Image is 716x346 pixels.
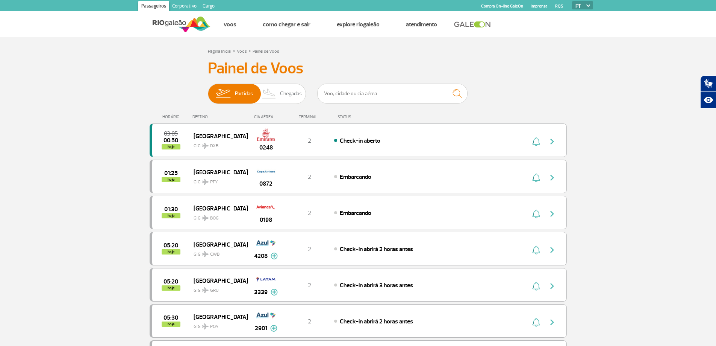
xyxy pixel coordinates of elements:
span: Check-in aberto [340,137,380,145]
h3: Painel de Voos [208,59,509,78]
span: POA [210,323,218,330]
span: 2025-09-28 05:20:00 [163,243,178,248]
span: PTY [210,179,218,186]
span: 2 [308,173,311,181]
a: Painel de Voos [253,49,279,54]
span: 2 [308,318,311,325]
span: hoje [162,322,180,327]
span: 2025-09-28 05:20:00 [163,279,178,284]
a: Passageiros [138,1,169,13]
span: 0872 [259,179,272,188]
span: [GEOGRAPHIC_DATA] [194,203,242,213]
img: sino-painel-voo.svg [532,209,540,218]
span: 2025-09-28 01:25:00 [164,171,178,176]
span: Chegadas [280,84,302,104]
img: slider-desembarque [258,84,280,104]
span: 0198 [260,215,272,224]
span: DXB [210,143,218,149]
span: 2025-09-28 03:05:00 [164,131,178,136]
span: [GEOGRAPHIC_DATA] [194,167,242,177]
a: > [248,46,251,55]
span: GIG [194,175,242,186]
img: mais-info-painel-voo.svg [271,289,278,296]
img: sino-painel-voo.svg [532,282,540,291]
div: TERMINAL [285,114,334,119]
a: RQS [555,4,563,9]
div: STATUS [334,114,395,119]
img: sino-painel-voo.svg [532,245,540,255]
img: seta-direita-painel-voo.svg [548,173,557,182]
a: > [233,46,235,55]
span: 3339 [254,288,268,297]
img: sino-painel-voo.svg [532,173,540,182]
a: Página Inicial [208,49,231,54]
span: GIG [194,283,242,294]
div: Plugin de acessibilidade da Hand Talk. [700,75,716,108]
a: Como chegar e sair [263,21,310,28]
input: Voo, cidade ou cia aérea [317,84,468,104]
span: GIG [194,139,242,149]
span: 2025-09-28 05:30:00 [163,315,178,320]
span: 2 [308,282,311,289]
span: GIG [194,247,242,258]
img: seta-direita-painel-voo.svg [548,282,557,291]
a: Atendimento [406,21,437,28]
span: 4208 [254,251,268,261]
span: Check-in abrirá 2 horas antes [340,245,413,253]
img: destiny_airplane.svg [202,215,209,221]
img: sino-painel-voo.svg [532,318,540,327]
img: destiny_airplane.svg [202,179,209,185]
span: Check-in abrirá 2 horas antes [340,318,413,325]
img: seta-direita-painel-voo.svg [548,209,557,218]
span: Check-in abrirá 3 horas antes [340,282,413,289]
span: 2025-09-28 00:50:05 [163,138,178,143]
div: CIA AÉREA [247,114,285,119]
a: Explore RIOgaleão [337,21,380,28]
span: GRU [210,287,219,294]
img: seta-direita-painel-voo.svg [548,137,557,146]
span: 2901 [255,324,267,333]
span: GIG [194,211,242,222]
span: CWB [210,251,219,258]
a: Corporativo [169,1,200,13]
a: Compra On-line GaleOn [481,4,523,9]
span: hoje [162,249,180,255]
span: hoje [162,213,180,218]
span: Embarcando [340,173,371,181]
a: Cargo [200,1,218,13]
span: 2025-09-28 01:30:00 [164,207,178,212]
span: BOG [210,215,219,222]
div: DESTINO [192,114,247,119]
img: sino-painel-voo.svg [532,137,540,146]
div: HORÁRIO [152,114,193,119]
img: mais-info-painel-voo.svg [270,325,277,332]
img: mais-info-painel-voo.svg [271,253,278,259]
a: Imprensa [531,4,548,9]
span: hoje [162,144,180,149]
span: GIG [194,319,242,330]
img: seta-direita-painel-voo.svg [548,245,557,255]
span: [GEOGRAPHIC_DATA] [194,276,242,285]
span: 2 [308,137,311,145]
img: slider-embarque [211,84,235,104]
span: Partidas [235,84,253,104]
img: destiny_airplane.svg [202,251,209,257]
span: 2 [308,209,311,217]
a: Voos [224,21,236,28]
span: [GEOGRAPHIC_DATA] [194,131,242,141]
button: Abrir tradutor de língua de sinais. [700,75,716,92]
span: [GEOGRAPHIC_DATA] [194,312,242,322]
img: destiny_airplane.svg [202,287,209,293]
img: destiny_airplane.svg [202,323,209,329]
span: 2 [308,245,311,253]
img: seta-direita-painel-voo.svg [548,318,557,327]
button: Abrir recursos assistivos. [700,92,716,108]
a: Voos [237,49,247,54]
img: destiny_airplane.svg [202,143,209,149]
span: hoje [162,285,180,291]
span: Embarcando [340,209,371,217]
span: [GEOGRAPHIC_DATA] [194,239,242,249]
span: hoje [162,177,180,182]
span: 0248 [259,143,273,152]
